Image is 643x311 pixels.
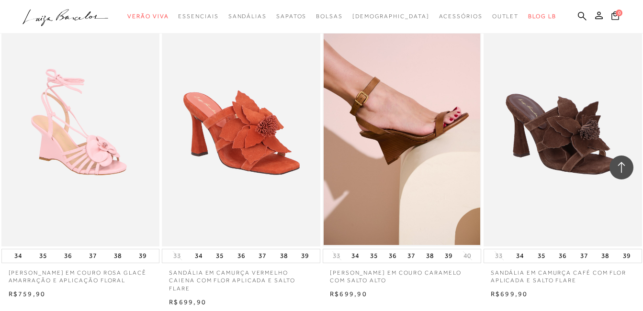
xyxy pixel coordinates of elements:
[352,8,429,25] a: noSubCategoriesText
[9,290,46,298] span: R$759,90
[61,249,75,263] button: 36
[276,13,306,20] span: Sapatos
[36,249,50,263] button: 35
[11,249,25,263] button: 34
[127,13,169,20] span: Verão Viva
[442,249,455,263] button: 39
[461,251,474,260] button: 40
[256,249,269,263] button: 37
[492,251,506,260] button: 33
[324,10,480,244] a: SANDÁLIA ANABELA EM COURO CARAMELO COM SALTO ALTO SANDÁLIA ANABELA EM COURO CARAMELO COM SALTO ALTO
[192,249,205,263] button: 34
[405,249,418,263] button: 37
[324,10,480,244] img: SANDÁLIA ANABELA EM COURO CARAMELO COM SALTO ALTO
[491,290,528,298] span: R$699,90
[528,13,556,20] span: BLOG LB
[535,249,548,263] button: 35
[492,8,519,25] a: categoryNavScreenReaderText
[1,263,160,285] a: [PERSON_NAME] EM COURO ROSA GLACÊ AMARRAÇÃO E APLICAÇÃO FLORAL
[228,13,267,20] span: Sandálias
[162,263,320,293] a: SANDÁLIA EM CAMURÇA VERMELHO CAIENA COM FLOR APLICADA E SALTO FLARE
[439,13,483,20] span: Acessórios
[178,8,218,25] a: categoryNavScreenReaderText
[228,8,267,25] a: categoryNavScreenReaderText
[423,249,437,263] button: 38
[330,290,367,298] span: R$699,90
[323,263,481,285] a: [PERSON_NAME] EM COURO CARAMELO COM SALTO ALTO
[484,263,642,285] a: SANDÁLIA EM CAMURÇA CAFÉ COM FLOR APLICADA E SALTO FLARE
[277,249,291,263] button: 38
[485,10,641,244] a: SANDÁLIA EM CAMURÇA CAFÉ COM FLOR APLICADA E SALTO FLARE SANDÁLIA EM CAMURÇA CAFÉ COM FLOR APLICA...
[577,249,591,263] button: 37
[528,8,556,25] a: BLOG LB
[439,8,483,25] a: categoryNavScreenReaderText
[163,10,319,244] a: SANDÁLIA EM CAMURÇA VERMELHO CAIENA COM FLOR APLICADA E SALTO FLARE SANDÁLIA EM CAMURÇA VERMELHO ...
[235,249,248,263] button: 36
[2,10,159,244] a: SANDÁLIA ANABELA EM COURO ROSA GLACÊ AMARRAÇÃO E APLICAÇÃO FLORAL SANDÁLIA ANABELA EM COURO ROSA ...
[485,10,641,244] img: SANDÁLIA EM CAMURÇA CAFÉ COM FLOR APLICADA E SALTO FLARE
[86,249,100,263] button: 37
[316,13,343,20] span: Bolsas
[386,249,399,263] button: 36
[609,11,622,23] button: 0
[111,249,124,263] button: 38
[213,249,226,263] button: 35
[598,249,612,263] button: 38
[316,8,343,25] a: categoryNavScreenReaderText
[163,10,319,244] img: SANDÁLIA EM CAMURÇA VERMELHO CAIENA COM FLOR APLICADA E SALTO FLARE
[127,8,169,25] a: categoryNavScreenReaderText
[276,8,306,25] a: categoryNavScreenReaderText
[136,249,149,263] button: 39
[367,249,381,263] button: 35
[349,249,362,263] button: 34
[170,251,184,260] button: 33
[330,251,343,260] button: 33
[169,298,206,306] span: R$699,90
[352,13,429,20] span: [DEMOGRAPHIC_DATA]
[2,10,159,244] img: SANDÁLIA ANABELA EM COURO ROSA GLACÊ AMARRAÇÃO E APLICAÇÃO FLORAL
[513,249,527,263] button: 34
[492,13,519,20] span: Outlet
[178,13,218,20] span: Essenciais
[620,249,633,263] button: 39
[556,249,569,263] button: 36
[298,249,312,263] button: 39
[616,10,622,16] span: 0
